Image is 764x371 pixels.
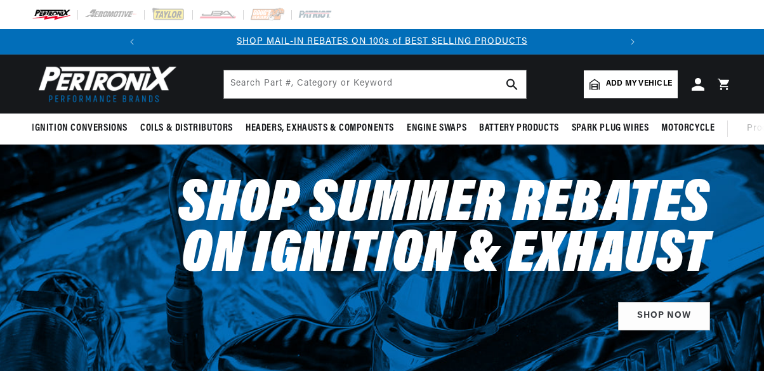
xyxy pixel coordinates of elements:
span: Spark Plug Wires [572,122,649,135]
a: SHOP NOW [618,302,710,330]
button: Translation missing: en.sections.announcements.previous_announcement [119,29,145,55]
summary: Engine Swaps [400,114,473,143]
summary: Spark Plug Wires [565,114,655,143]
div: 1 of 2 [145,35,620,49]
summary: Ignition Conversions [32,114,134,143]
a: Add my vehicle [584,70,678,98]
span: Coils & Distributors [140,122,233,135]
summary: Battery Products [473,114,565,143]
a: SHOP MAIL-IN REBATES ON 100s of BEST SELLING PRODUCTS [237,37,527,46]
summary: Motorcycle [655,114,721,143]
button: Translation missing: en.sections.announcements.next_announcement [620,29,645,55]
span: Headers, Exhausts & Components [246,122,394,135]
span: Motorcycle [661,122,715,135]
span: Ignition Conversions [32,122,128,135]
input: Search Part #, Category or Keyword [224,70,526,98]
img: Pertronix [32,62,178,106]
span: Battery Products [479,122,559,135]
span: Add my vehicle [606,78,672,90]
button: search button [498,70,526,98]
summary: Coils & Distributors [134,114,239,143]
span: Engine Swaps [407,122,466,135]
h2: Shop Summer Rebates on Ignition & Exhaust [178,180,710,282]
div: Announcement [145,35,620,49]
summary: Headers, Exhausts & Components [239,114,400,143]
